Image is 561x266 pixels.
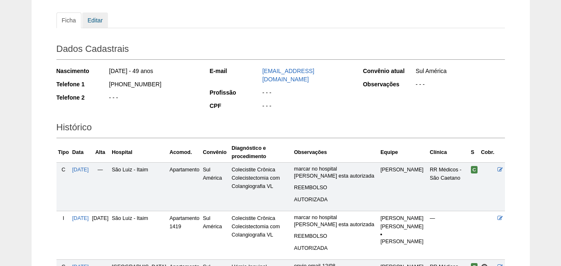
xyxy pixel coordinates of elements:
td: Sul América [201,162,230,211]
a: Ficha [56,12,81,28]
td: Apartamento [168,162,201,211]
div: - - - [415,80,505,90]
div: Convênio atual [363,67,415,75]
p: REEMBOLSO [294,233,377,240]
p: marcar no hospital [PERSON_NAME] esta autorizada [294,214,377,228]
div: I [58,214,69,222]
p: AUTORIZADA [294,196,377,203]
th: Clínica [428,142,469,163]
th: Observações [292,142,379,163]
div: Sul América [415,67,505,77]
th: Diagnóstico e procedimento [230,142,292,163]
td: Colecistite Crônica Colecistectomia com Colangiografia VL [230,162,292,211]
div: Observações [363,80,415,88]
th: Tipo [56,142,71,163]
div: Profissão [210,88,262,97]
td: RR Médicos - São Caetano [428,162,469,211]
div: E-mail [210,67,262,75]
div: - - - [262,102,352,112]
td: — [91,162,110,211]
a: Editar [82,12,108,28]
td: Apartamento 1419 [168,211,201,259]
th: Equipe [379,142,428,163]
div: [DATE] - 49 anos [108,67,198,77]
th: S [469,142,480,163]
span: [DATE] [92,215,109,221]
th: Alta [91,142,110,163]
h2: Histórico [56,119,505,138]
li: [PERSON_NAME] [380,231,426,245]
th: Cobr. [479,142,496,163]
td: São Luiz - Itaim [110,162,168,211]
th: Data [71,142,91,163]
span: Confirmada [471,166,478,173]
td: Colecistite Crônica Colecistectomia com Colangiografia VL [230,211,292,259]
a: [EMAIL_ADDRESS][DOMAIN_NAME] [262,68,314,83]
td: Sul América [201,211,230,259]
p: marcar no hospital [PERSON_NAME] esta autorizada [294,166,377,180]
th: Acomod. [168,142,201,163]
div: - - - [262,88,352,99]
div: [PHONE_NUMBER] [108,80,198,90]
div: Telefone 2 [56,93,108,102]
p: AUTORIZADA [294,245,377,252]
a: [DATE] [72,215,89,221]
h2: Dados Cadastrais [56,41,505,60]
div: Nascimento [56,67,108,75]
div: C [58,166,69,174]
div: CPF [210,102,262,110]
div: [PERSON_NAME] [380,222,426,231]
div: Telefone 1 [56,80,108,88]
p: REEMBOLSO [294,184,377,191]
td: São Luiz - Itaim [110,211,168,259]
a: [DATE] [72,167,89,173]
th: Convênio [201,142,230,163]
td: [PERSON_NAME] [379,211,428,259]
div: - - - [108,93,198,104]
td: [PERSON_NAME] [379,162,428,211]
th: Hospital [110,142,168,163]
td: — [428,211,469,259]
